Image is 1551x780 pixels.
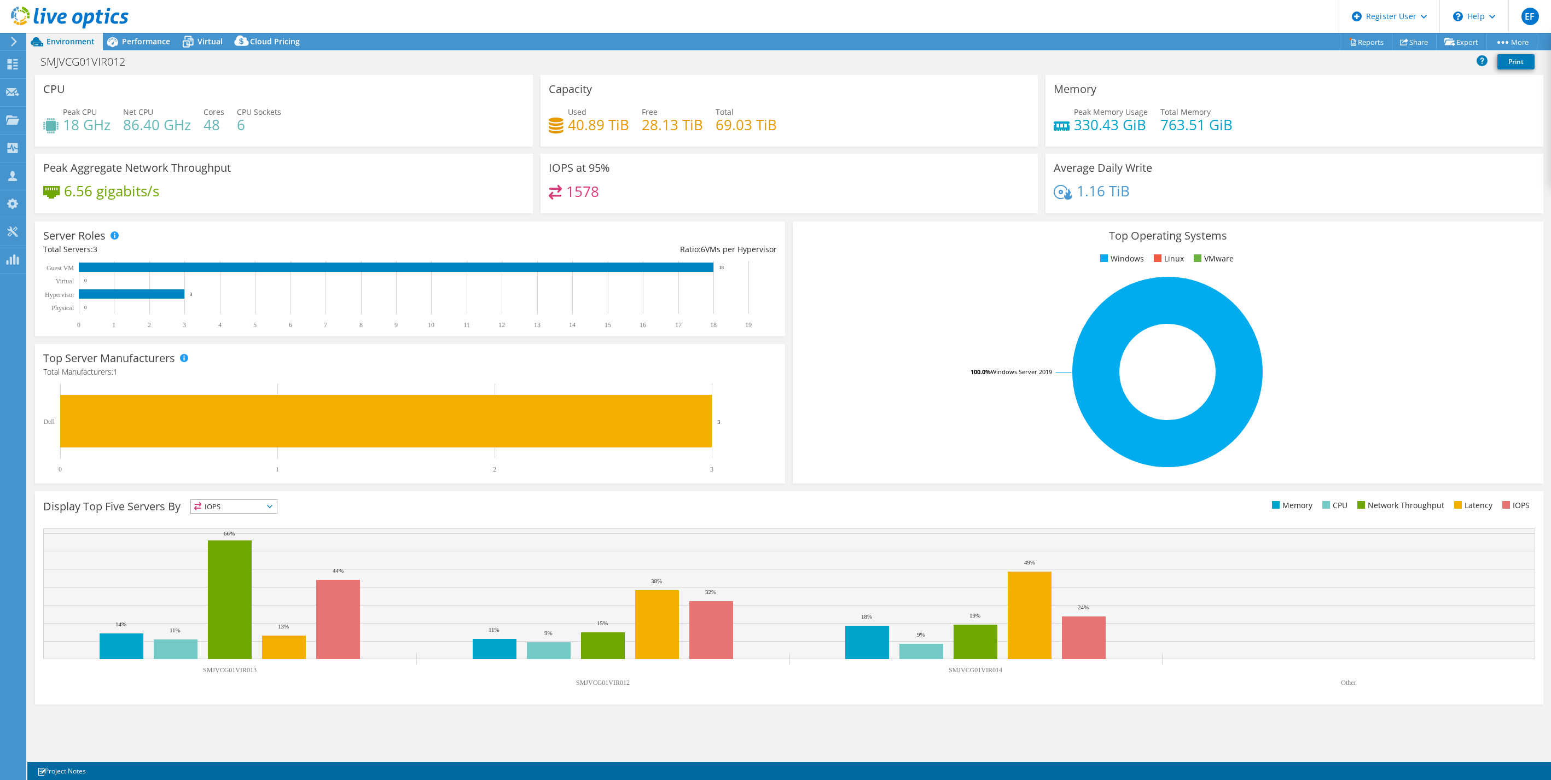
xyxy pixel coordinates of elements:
[1160,107,1211,117] span: Total Memory
[716,119,777,131] h4: 69.03 TiB
[1355,499,1444,511] li: Network Throughput
[719,265,724,270] text: 18
[716,107,734,117] span: Total
[544,630,553,636] text: 9%
[969,612,980,619] text: 19%
[190,292,193,297] text: 3
[183,321,186,329] text: 3
[63,107,97,117] span: Peak CPU
[1340,33,1392,50] a: Reports
[640,321,646,329] text: 16
[549,162,610,174] h3: IOPS at 95%
[84,278,87,283] text: 0
[605,321,611,329] text: 15
[1151,253,1184,265] li: Linux
[113,366,118,377] span: 1
[463,321,470,329] text: 11
[1486,33,1537,50] a: More
[642,107,658,117] span: Free
[991,368,1052,376] tspan: Windows Server 2019
[197,36,223,46] span: Virtual
[917,631,925,638] text: 9%
[123,119,191,131] h4: 86.40 GHz
[493,465,496,473] text: 2
[56,277,74,285] text: Virtual
[47,264,74,272] text: Guest VM
[43,162,231,174] h3: Peak Aggregate Network Throughput
[801,230,1535,242] h3: Top Operating Systems
[576,679,630,686] text: SMJVCG01VIR012
[47,36,95,46] span: Environment
[705,589,716,595] text: 32%
[1054,83,1096,95] h3: Memory
[569,321,576,329] text: 14
[45,291,74,299] text: Hypervisor
[43,418,55,426] text: Dell
[112,321,115,329] text: 1
[1074,119,1148,131] h4: 330.43 GiB
[642,119,703,131] h4: 28.13 TiB
[428,321,434,329] text: 10
[63,119,111,131] h4: 18 GHz
[1097,253,1144,265] li: Windows
[717,418,721,425] text: 3
[43,230,106,242] h3: Server Roles
[1320,499,1347,511] li: CPU
[1341,679,1356,686] text: Other
[1436,33,1487,50] a: Export
[710,465,713,473] text: 3
[566,185,599,197] h4: 1578
[51,304,74,312] text: Physical
[84,305,87,310] text: 0
[43,352,175,364] h3: Top Server Manufacturers
[123,107,153,117] span: Net CPU
[394,321,398,329] text: 9
[122,36,170,46] span: Performance
[1077,185,1130,197] h4: 1.16 TiB
[745,321,752,329] text: 19
[498,321,505,329] text: 12
[204,107,224,117] span: Cores
[43,366,777,378] h4: Total Manufacturers:
[115,621,126,627] text: 14%
[59,465,62,473] text: 0
[237,107,281,117] span: CPU Sockets
[1269,499,1312,511] li: Memory
[710,321,717,329] text: 18
[324,321,327,329] text: 7
[701,244,705,254] span: 6
[359,321,363,329] text: 8
[1054,162,1152,174] h3: Average Daily Write
[148,321,151,329] text: 2
[224,530,235,537] text: 66%
[191,500,277,513] span: IOPS
[253,321,257,329] text: 5
[971,368,991,376] tspan: 100.0%
[278,623,289,630] text: 13%
[1074,107,1148,117] span: Peak Memory Usage
[1392,33,1437,50] a: Share
[410,243,777,255] div: Ratio: VMs per Hypervisor
[675,321,682,329] text: 17
[276,465,279,473] text: 1
[64,185,159,197] h4: 6.56 gigabits/s
[534,321,541,329] text: 13
[30,764,94,778] a: Project Notes
[1078,604,1089,610] text: 24%
[568,107,586,117] span: Used
[237,119,281,131] h4: 6
[1453,11,1463,21] svg: \n
[1451,499,1492,511] li: Latency
[170,627,181,633] text: 11%
[333,567,344,574] text: 44%
[204,119,224,131] h4: 48
[549,83,592,95] h3: Capacity
[861,613,872,620] text: 18%
[77,321,80,329] text: 0
[93,244,97,254] span: 3
[218,321,222,329] text: 4
[203,666,257,674] text: SMJVCG01VIR013
[1497,54,1535,69] a: Print
[1024,559,1035,566] text: 49%
[1521,8,1539,25] span: EF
